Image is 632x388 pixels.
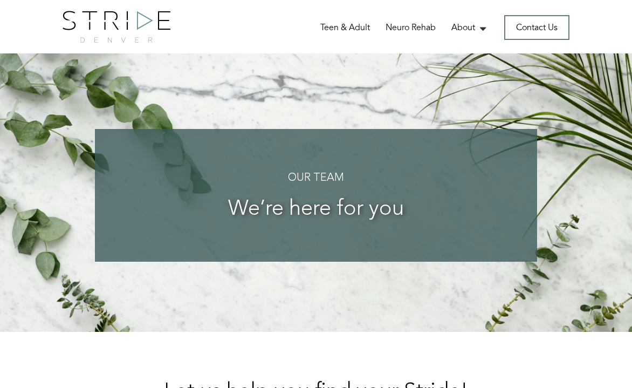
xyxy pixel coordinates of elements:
[320,22,370,33] a: Teen & Adult
[63,11,170,43] img: logo.png
[386,22,436,33] a: Neuro Rehab
[451,22,489,33] a: About
[116,198,516,221] h3: We’re here for you
[116,172,516,184] h4: Our Team
[504,15,569,40] a: Contact Us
